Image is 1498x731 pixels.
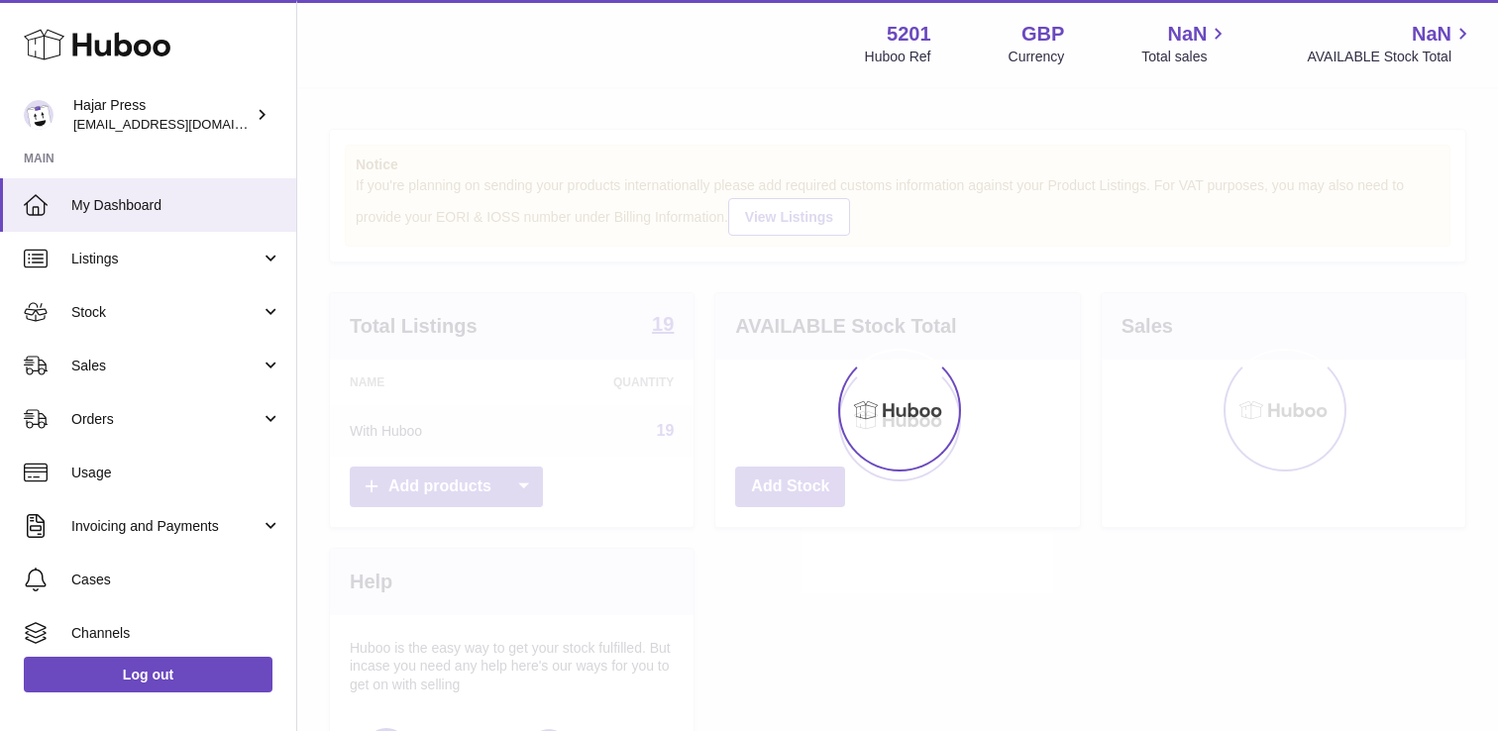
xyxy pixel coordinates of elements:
span: Total sales [1141,48,1230,66]
span: AVAILABLE Stock Total [1307,48,1474,66]
strong: GBP [1021,21,1064,48]
a: NaN AVAILABLE Stock Total [1307,21,1474,66]
span: NaN [1412,21,1451,48]
span: Stock [71,303,261,322]
div: Hajar Press [73,96,252,134]
span: Orders [71,410,261,429]
span: NaN [1167,21,1207,48]
img: editorial@hajarpress.com [24,100,53,130]
span: Channels [71,624,281,643]
span: Invoicing and Payments [71,517,261,536]
span: [EMAIL_ADDRESS][DOMAIN_NAME] [73,116,291,132]
a: NaN Total sales [1141,21,1230,66]
span: Sales [71,357,261,375]
div: Currency [1009,48,1065,66]
span: Usage [71,464,281,482]
strong: 5201 [887,21,931,48]
span: My Dashboard [71,196,281,215]
div: Huboo Ref [865,48,931,66]
span: Listings [71,250,261,268]
a: Log out [24,657,272,692]
span: Cases [71,571,281,589]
